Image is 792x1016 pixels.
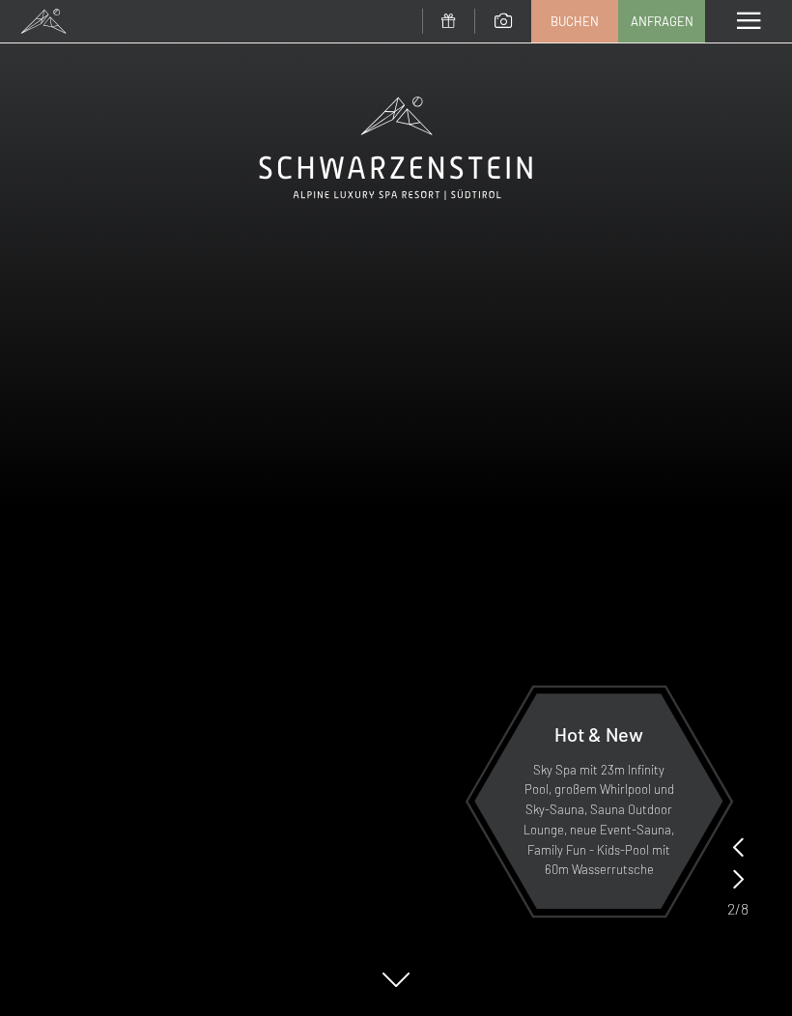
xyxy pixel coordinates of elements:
span: / [735,898,741,919]
a: Hot & New Sky Spa mit 23m Infinity Pool, großem Whirlpool und Sky-Sauna, Sauna Outdoor Lounge, ne... [473,692,724,910]
a: Anfragen [619,1,704,42]
span: Buchen [551,13,599,30]
span: 2 [727,898,735,919]
span: 8 [741,898,749,919]
p: Sky Spa mit 23m Infinity Pool, großem Whirlpool und Sky-Sauna, Sauna Outdoor Lounge, neue Event-S... [522,760,676,881]
span: Hot & New [554,722,643,746]
span: Anfragen [631,13,693,30]
a: Buchen [532,1,617,42]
